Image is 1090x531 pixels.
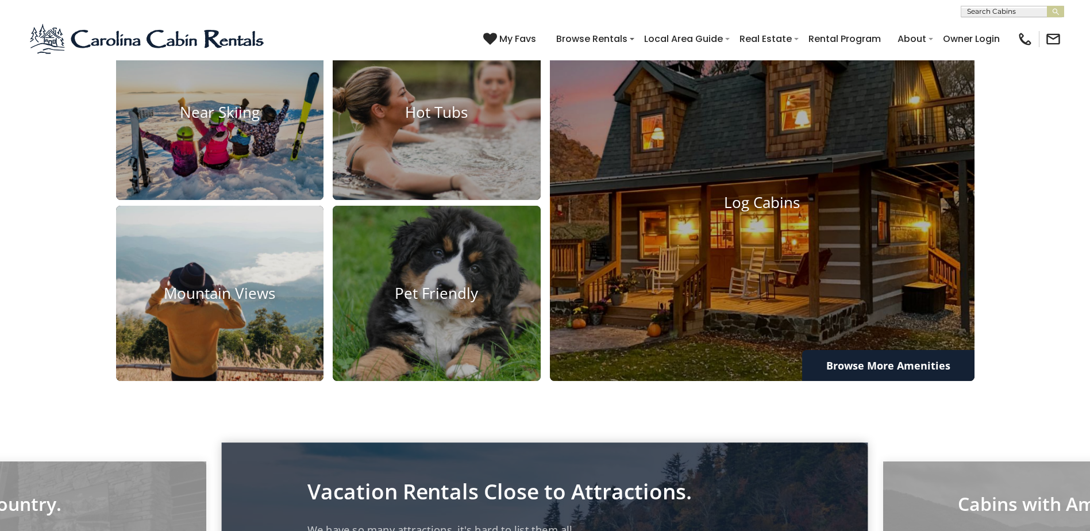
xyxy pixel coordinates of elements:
[116,25,324,201] a: Near Skiing
[892,29,932,49] a: About
[803,29,887,49] a: Rental Program
[116,104,324,122] h4: Near Skiing
[550,194,975,212] h4: Log Cabins
[550,25,975,381] a: Log Cabins
[550,29,633,49] a: Browse Rentals
[1017,31,1033,47] img: phone-regular-black.png
[29,22,267,56] img: Blue-2.png
[308,482,783,501] p: Vacation Rentals Close to Attractions.
[116,284,324,302] h4: Mountain Views
[333,104,541,122] h4: Hot Tubs
[116,206,324,381] a: Mountain Views
[937,29,1006,49] a: Owner Login
[483,32,539,47] a: My Favs
[1045,31,1061,47] img: mail-regular-black.png
[802,350,975,381] a: Browse More Amenities
[499,32,536,46] span: My Favs
[333,25,541,201] a: Hot Tubs
[333,206,541,381] a: Pet Friendly
[333,284,541,302] h4: Pet Friendly
[638,29,729,49] a: Local Area Guide
[734,29,798,49] a: Real Estate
